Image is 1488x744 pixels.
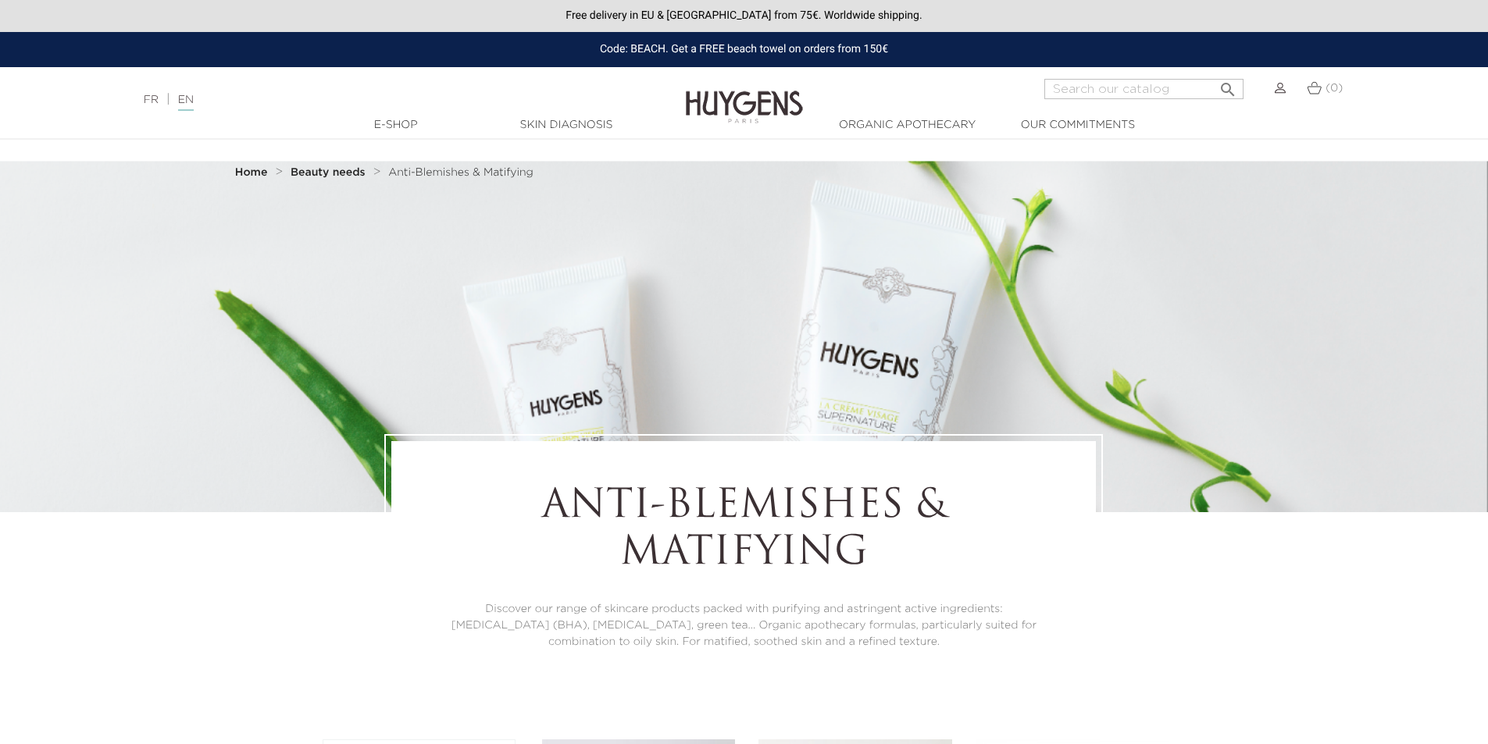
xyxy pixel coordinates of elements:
[1000,117,1156,133] a: Our commitments
[291,167,366,178] strong: Beauty needs
[291,166,369,179] a: Beauty needs
[830,117,986,133] a: Organic Apothecary
[488,117,644,133] a: Skin Diagnosis
[178,94,194,111] a: EN
[235,167,268,178] strong: Home
[1044,79,1244,99] input: Search
[1219,76,1237,94] i: 
[388,166,533,179] a: Anti-Blemishes & Matifying
[434,484,1053,578] h1: Anti-Blemishes & Matifying
[318,117,474,133] a: E-Shop
[235,166,271,179] a: Home
[1214,74,1242,95] button: 
[1326,83,1343,94] span: (0)
[388,167,533,178] span: Anti-Blemishes & Matifying
[434,601,1053,650] p: Discover our range of skincare products packed with purifying and astringent active ingredients: ...
[686,66,803,126] img: Huygens
[136,91,608,109] div: |
[144,94,159,105] a: FR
